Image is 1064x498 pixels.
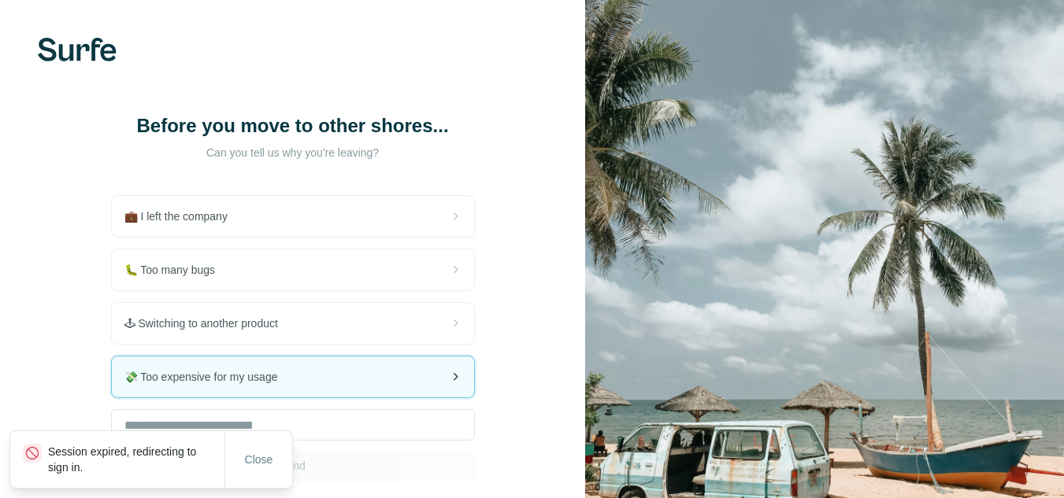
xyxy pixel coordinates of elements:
span: 💸 Too expensive for my usage [124,369,291,385]
span: 💼 I left the company [124,208,240,224]
h1: Before you move to other shores... [135,113,450,138]
span: 🕹 Switching to another product [124,315,291,331]
span: 🐛 Too many bugs [124,262,228,278]
p: Can you tell us why you're leaving? [135,145,450,160]
span: Close [245,452,273,467]
img: Surfe's logo [38,38,117,61]
p: Session expired, redirecting to sign in. [48,444,224,475]
button: Close [234,445,284,474]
